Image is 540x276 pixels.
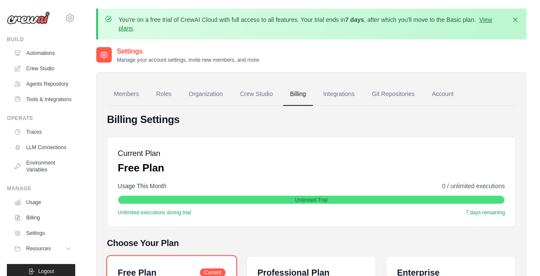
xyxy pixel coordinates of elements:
[10,141,75,154] a: LLM Connections
[7,12,50,24] img: Logo
[117,57,260,63] p: Manage your account settings, invite new members, and more.
[38,268,54,275] span: Logout
[182,83,229,106] a: Organization
[117,46,260,57] h2: Settings
[149,83,178,106] a: Roles
[10,211,75,225] a: Billing
[107,83,146,106] a: Members
[295,197,327,204] span: Unlimited Trial
[118,161,164,175] p: Free Plan
[10,125,75,139] a: Traces
[118,147,164,159] h5: Current Plan
[442,182,505,190] span: 0 / unlimited executions
[365,83,421,106] a: Git Repositories
[118,209,191,216] span: Unlimited executions during trial
[107,113,516,126] h4: Billing Settings
[233,83,280,106] a: Crew Studio
[10,46,75,60] a: Automations
[26,245,51,252] span: Resources
[10,226,75,240] a: Settings
[10,77,75,91] a: Agents Repository
[107,237,516,249] h5: Choose Your Plan
[7,36,75,43] div: Build
[466,209,505,216] span: 7 days remaining
[283,83,313,106] a: Billing
[425,83,461,106] a: Account
[7,185,75,192] div: Manage
[10,93,75,106] a: Tools & Integrations
[7,115,75,122] div: Operate
[10,195,75,209] a: Usage
[10,156,75,177] a: Environment Variables
[345,16,364,23] strong: 7 days
[119,15,506,33] p: You're on a free trial of CrewAI Cloud with full access to all features. Your trial ends in , aft...
[316,83,361,106] a: Integrations
[10,62,75,75] a: Crew Studio
[118,182,166,190] span: Usage This Month
[10,242,75,255] button: Resources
